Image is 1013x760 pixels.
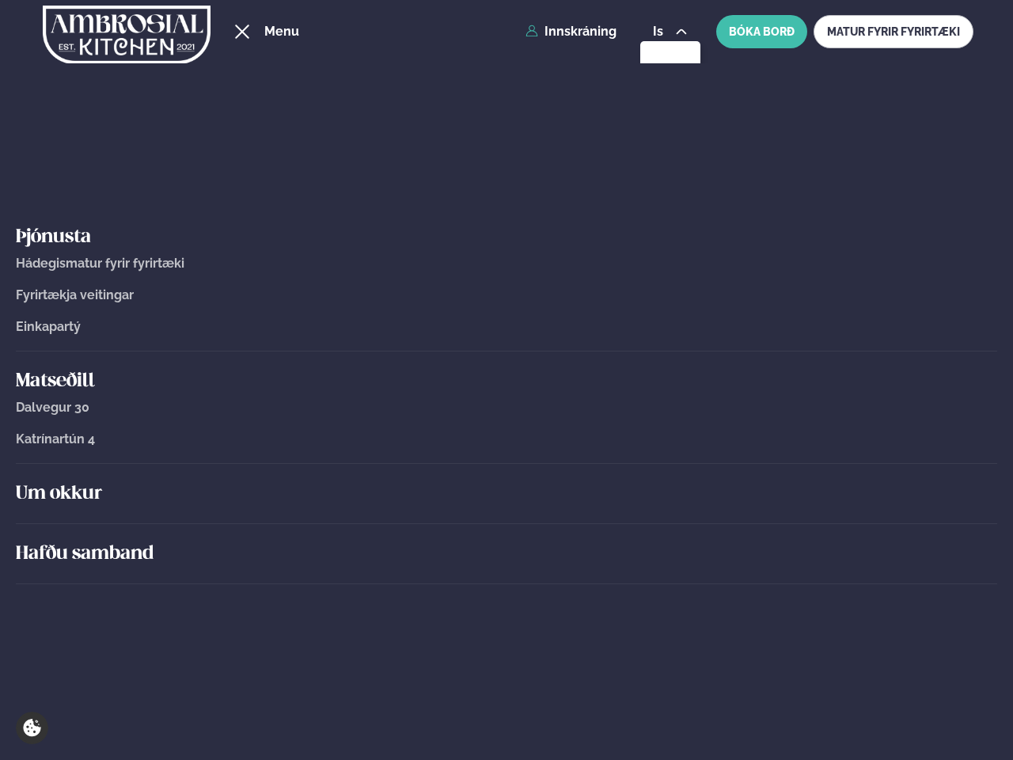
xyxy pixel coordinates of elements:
a: Innskráning [525,25,617,39]
a: Einkapartý [16,320,997,334]
a: Hafðu samband [16,541,997,567]
span: Katrínartún 4 [16,431,95,446]
span: Fyrirtækja veitingar [16,287,134,302]
a: MATUR FYRIR FYRIRTÆKI [814,15,973,48]
button: BÓKA BORÐ [716,15,807,48]
a: Þjónusta [16,225,997,250]
img: logo [43,2,211,67]
span: Einkapartý [16,319,81,334]
a: Hádegismatur fyrir fyrirtæki [16,256,997,271]
a: Cookie settings [16,712,48,744]
button: hamburger [233,22,252,41]
a: Matseðill [16,369,997,394]
a: Dalvegur 30 [16,401,997,415]
a: Katrínartún 4 [16,432,997,446]
a: Fyrirtækja veitingar [16,288,997,302]
span: is [653,25,668,38]
a: Um okkur [16,481,997,507]
button: is [640,25,700,38]
span: Dalvegur 30 [16,400,89,415]
span: Hádegismatur fyrir fyrirtæki [16,256,184,271]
